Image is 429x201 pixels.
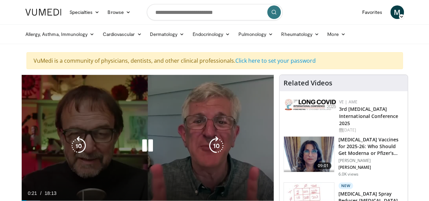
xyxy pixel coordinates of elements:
[323,27,349,41] a: More
[234,27,277,41] a: Pulmonology
[103,5,135,19] a: Browse
[284,136,404,177] a: 09:01 [MEDICAL_DATA] Vaccines for 2025-26: Who Should Get Moderna or Pfizer’s Up… [PERSON_NAME] [...
[188,27,234,41] a: Endocrinology
[98,27,145,41] a: Cardiovascular
[28,190,37,196] span: 0:21
[277,27,323,41] a: Rheumatology
[339,106,398,126] a: 3rd [MEDICAL_DATA] International Conference 2025
[285,99,336,110] img: a2792a71-925c-4fc2-b8ef-8d1b21aec2f7.png.150x105_q85_autocrop_double_scale_upscale_version-0.2.jpg
[284,137,334,172] img: 4e370bb1-17f0-4657-a42f-9b995da70d2f.png.150x105_q85_crop-smart_upscale.png
[40,190,42,196] span: /
[338,165,404,170] p: [PERSON_NAME]
[339,127,402,133] div: [DATE]
[284,79,332,87] h4: Related Videos
[338,158,404,163] p: [PERSON_NAME]
[358,5,386,19] a: Favorites
[65,5,104,19] a: Specialties
[146,27,189,41] a: Dermatology
[338,136,404,157] h3: [MEDICAL_DATA] Vaccines for 2025-26: Who Should Get Moderna or Pfizer’s Up…
[21,27,99,41] a: Allergy, Asthma, Immunology
[390,5,404,19] a: M
[25,9,61,16] img: VuMedi Logo
[235,57,316,64] a: Click here to set your password
[339,99,357,105] a: VE | AME
[45,190,57,196] span: 18:13
[147,4,282,20] input: Search topics, interventions
[315,162,331,169] span: 09:01
[26,52,403,69] div: VuMedi is a community of physicians, dentists, and other clinical professionals.
[338,172,358,177] p: 6.0K views
[338,182,353,189] p: New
